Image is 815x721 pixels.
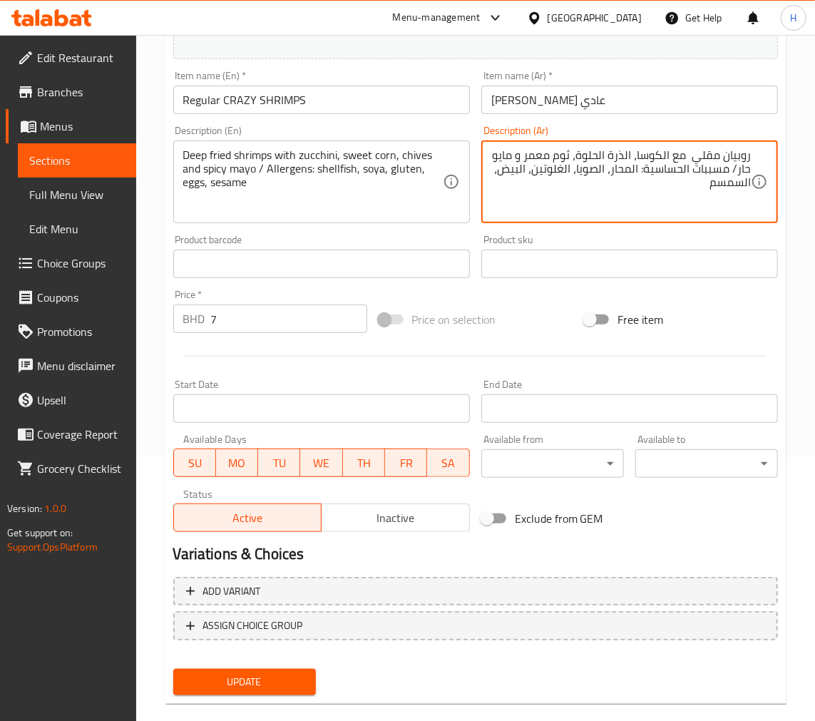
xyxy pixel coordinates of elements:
[7,499,42,518] span: Version:
[37,83,125,101] span: Branches
[6,246,136,280] a: Choice Groups
[173,250,470,278] input: Please enter product barcode
[327,508,464,528] span: Inactive
[7,523,73,542] span: Get support on:
[173,503,322,532] button: Active
[790,10,796,26] span: H
[427,449,469,477] button: SA
[37,255,125,272] span: Choice Groups
[6,41,136,75] a: Edit Restaurant
[37,426,125,443] span: Coverage Report
[37,323,125,340] span: Promotions
[481,86,778,114] input: Enter name Ar
[412,311,496,328] span: Price on selection
[44,499,66,518] span: 1.0.0
[481,250,778,278] input: Please enter product sku
[40,118,125,135] span: Menus
[29,152,125,169] span: Sections
[173,577,778,606] button: Add variant
[180,453,210,474] span: SU
[391,453,421,474] span: FR
[185,673,304,691] span: Update
[300,449,342,477] button: WE
[203,583,261,600] span: Add variant
[37,289,125,306] span: Coupons
[6,349,136,383] a: Menu disclaimer
[18,178,136,212] a: Full Menu View
[6,109,136,143] a: Menus
[173,669,316,695] button: Update
[6,417,136,451] a: Coverage Report
[343,449,385,477] button: TH
[6,75,136,109] a: Branches
[635,449,778,478] div: ​
[29,220,125,237] span: Edit Menu
[258,449,300,477] button: TU
[211,305,367,333] input: Please enter price
[37,460,125,477] span: Grocery Checklist
[349,453,379,474] span: TH
[481,449,624,478] div: ​
[183,148,443,216] textarea: Deep fried shrimps with zucchini, sweet corn, chives and spicy mayo / Allergens: shellfish, soya,...
[6,451,136,486] a: Grocery Checklist
[433,453,463,474] span: SA
[37,49,125,66] span: Edit Restaurant
[264,453,294,474] span: TU
[183,310,205,327] p: BHD
[173,86,470,114] input: Enter name En
[173,449,216,477] button: SU
[37,357,125,374] span: Menu disclaimer
[203,617,303,635] span: ASSIGN CHOICE GROUP
[18,143,136,178] a: Sections
[393,9,481,26] div: Menu-management
[321,503,470,532] button: Inactive
[216,449,258,477] button: MO
[37,392,125,409] span: Upsell
[222,453,252,474] span: MO
[6,315,136,349] a: Promotions
[548,10,642,26] div: [GEOGRAPHIC_DATA]
[6,383,136,417] a: Upsell
[18,212,136,246] a: Edit Menu
[385,449,427,477] button: FR
[306,453,337,474] span: WE
[7,538,98,556] a: Support.OpsPlatform
[617,311,663,328] span: Free item
[173,543,778,565] h2: Variations & Choices
[6,280,136,315] a: Coupons
[29,186,125,203] span: Full Menu View
[173,611,778,640] button: ASSIGN CHOICE GROUP
[515,510,603,527] span: Exclude from GEM
[180,508,317,528] span: Active
[491,148,751,216] textarea: روبيان مقلي مع الكوسا، الذرة الحلوة، ثوم معمر و مايو حار/ مسببات الحساسية: المحار، الصويا، الغلوت...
